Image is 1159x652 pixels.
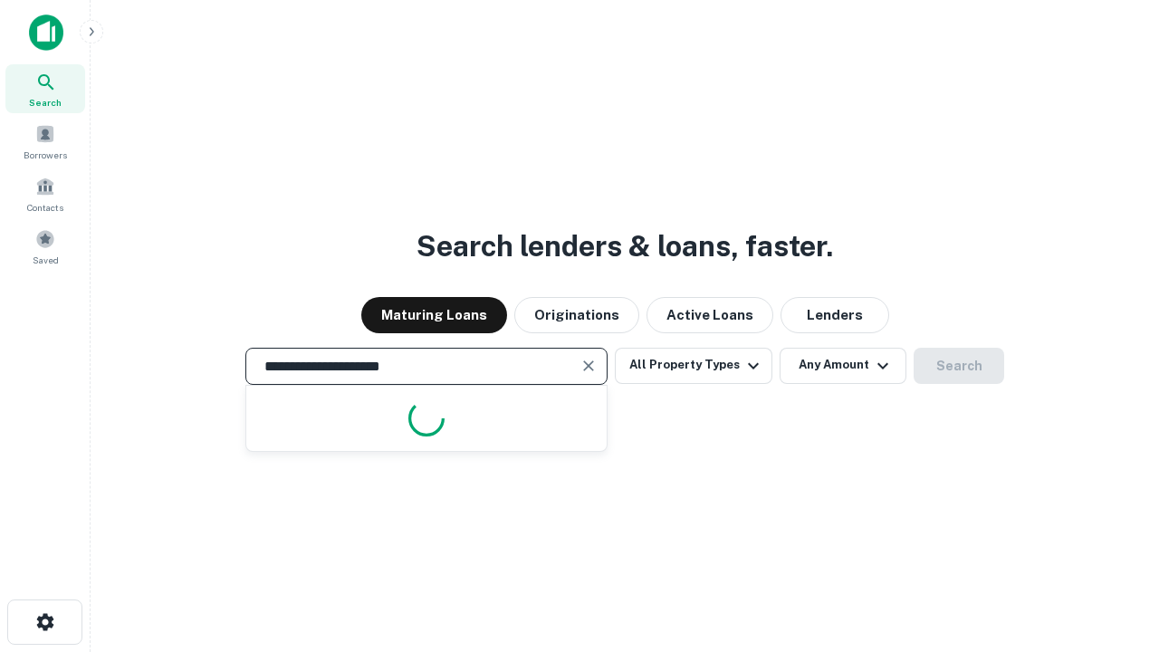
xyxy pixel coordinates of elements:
[417,225,833,268] h3: Search lenders & loans, faster.
[5,117,85,166] a: Borrowers
[29,95,62,110] span: Search
[5,222,85,271] a: Saved
[5,169,85,218] a: Contacts
[29,14,63,51] img: capitalize-icon.png
[615,348,772,384] button: All Property Types
[1068,507,1159,594] iframe: Chat Widget
[647,297,773,333] button: Active Loans
[5,64,85,113] a: Search
[27,200,63,215] span: Contacts
[514,297,639,333] button: Originations
[576,353,601,379] button: Clear
[780,348,906,384] button: Any Amount
[781,297,889,333] button: Lenders
[24,148,67,162] span: Borrowers
[33,253,59,267] span: Saved
[361,297,507,333] button: Maturing Loans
